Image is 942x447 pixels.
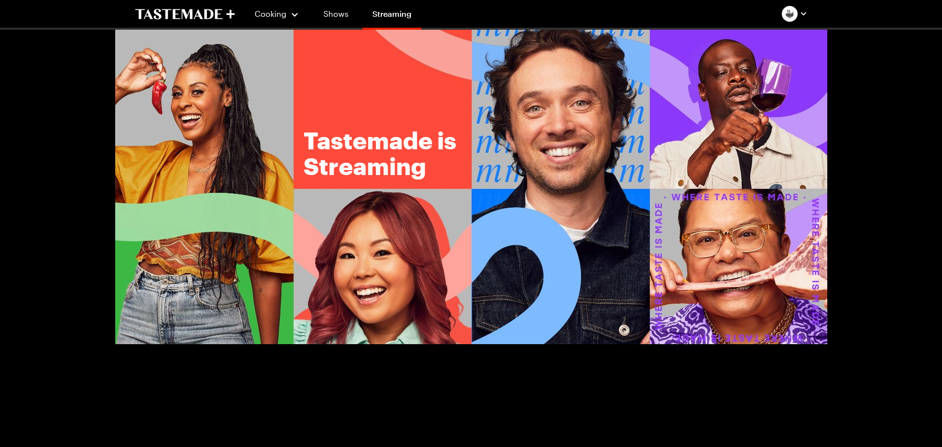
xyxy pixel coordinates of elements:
button: Cooking [255,2,300,26]
a: Streaming [362,2,421,30]
a: To Tastemade Home Page [135,8,235,20]
button: Profile picture [782,6,807,22]
h1: Tastemade is Streaming [304,127,462,179]
img: Profile picture [782,6,798,22]
span: Cooking [255,9,286,18]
